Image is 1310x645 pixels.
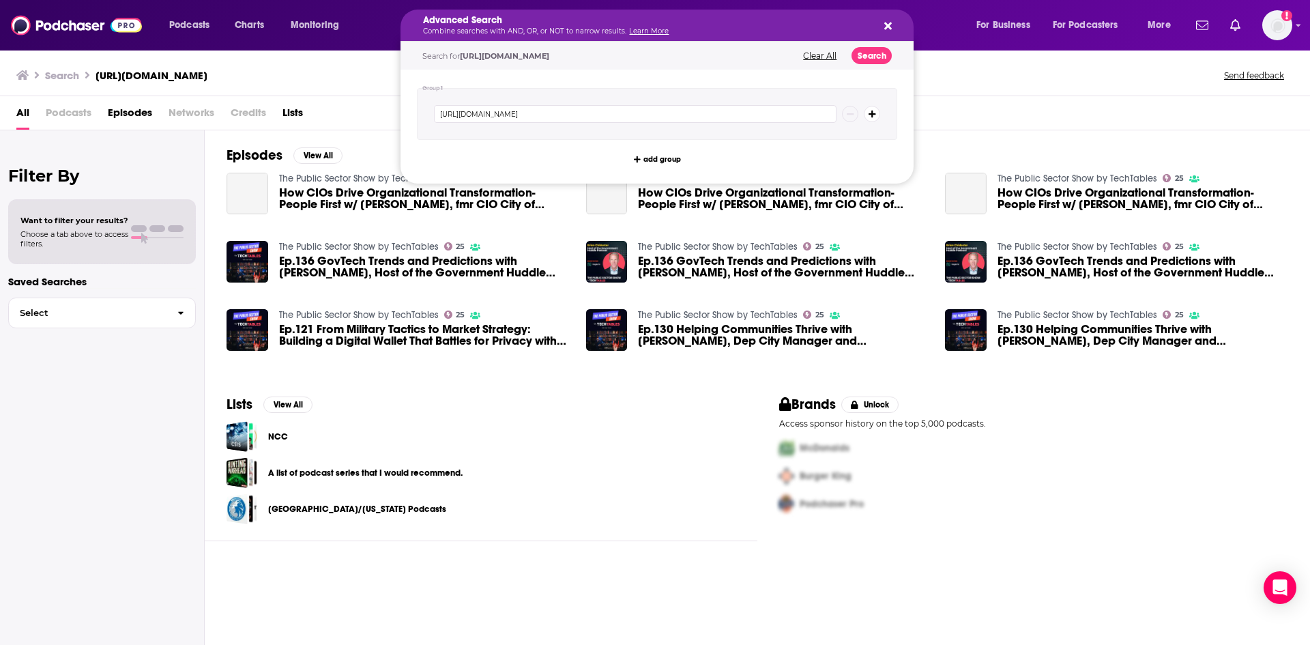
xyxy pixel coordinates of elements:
span: Ep.136 GovTech Trends and Predictions with [PERSON_NAME], Host of the Government Huddle Podcast [998,255,1288,278]
a: [GEOGRAPHIC_DATA]/[US_STATE] Podcasts [268,502,446,517]
span: 25 [456,244,465,250]
span: 25 [815,244,824,250]
button: View All [263,397,312,413]
span: Networks [169,102,214,130]
a: NCC [268,429,288,444]
a: How CIOs Drive Organizational Transformation- People First w/ Gary Brantley, fmr CIO City of Atlanta [998,187,1288,210]
span: Choose a tab above to access filters. [20,229,128,248]
span: Podchaser Pro [800,498,864,510]
span: For Podcasters [1053,16,1118,35]
h2: Brands [779,396,836,413]
a: Ep.130 Helping Communities Thrive with Rob Lloyd, Dep City Manager and Khaled Tawfik, CIO, City o... [945,309,987,351]
span: Podcasts [169,16,209,35]
a: EpisodesView All [227,147,343,164]
span: Select [9,309,166,317]
img: Ep.136 GovTech Trends and Predictions with Brian Chidester, Host of the Government Huddle Podcast [227,241,268,283]
img: Podchaser - Follow, Share and Rate Podcasts [11,12,142,38]
h3: [URL][DOMAIN_NAME] [96,69,207,82]
a: How CIOs Drive Organizational Transformation- People First w/ Gary Brantley, fmr CIO City of Atlanta [945,173,987,214]
a: A list of podcast series that I would recommend. [268,465,463,481]
span: 25 [1175,312,1184,318]
span: Charts [235,16,264,35]
a: Charts [226,14,272,36]
button: Send feedback [1220,70,1288,81]
img: First Pro Logo [774,434,800,462]
a: The Public Sector Show by TechTables [998,173,1157,184]
img: Ep.136 GovTech Trends and Predictions with Brian Chidester, Host of the Government Huddle Podcast [945,241,987,283]
p: Access sponsor history on the top 5,000 podcasts. [779,418,1288,429]
a: Episodes [108,102,152,130]
span: Want to filter your results? [20,216,128,225]
img: Second Pro Logo [774,462,800,490]
a: Lists [282,102,303,130]
a: Ep.121 From Military Tactics to Market Strategy: Building a Digital Wallet That Battles for Priva... [279,324,570,347]
h3: Search [45,69,79,82]
button: Search [851,47,892,64]
a: How CIOs Drive Organizational Transformation- People First w/ Gary Brantley, fmr CIO City of Atlanta [586,173,628,214]
span: Logged in as tyllerbarner [1262,10,1292,40]
a: 25 [444,311,465,319]
span: Monitoring [291,16,339,35]
span: How CIOs Drive Organizational Transformation- People First w/ [PERSON_NAME], fmr CIO City of [GEO... [638,187,929,210]
span: 25 [456,312,465,318]
img: Ep.121 From Military Tactics to Market Strategy: Building a Digital Wallet That Battles for Priva... [227,309,268,351]
span: How CIOs Drive Organizational Transformation- People First w/ [PERSON_NAME], fmr CIO City of [GEO... [998,187,1288,210]
div: Open Intercom Messenger [1264,571,1296,604]
button: View All [293,147,343,164]
a: How CIOs Drive Organizational Transformation- People First w/ Gary Brantley, fmr CIO City of Atlanta [279,187,570,210]
span: add group [643,156,681,163]
button: open menu [1044,14,1138,36]
a: The Public Sector Show by TechTables [998,309,1157,321]
button: open menu [1138,14,1188,36]
button: open menu [967,14,1047,36]
a: Ep.136 GovTech Trends and Predictions with Brian Chidester, Host of the Government Huddle Podcast [638,255,929,278]
a: Detroit/Michigan Podcasts [227,493,257,524]
a: A list of podcast series that I would recommend. [227,457,257,488]
span: Credits [231,102,266,130]
img: Ep.136 GovTech Trends and Predictions with Brian Chidester, Host of the Government Huddle Podcast [586,241,628,283]
span: Ep.136 GovTech Trends and Predictions with [PERSON_NAME], Host of the Government Huddle Podcast [279,255,570,278]
span: McDonalds [800,442,849,454]
a: Ep.136 GovTech Trends and Predictions with Brian Chidester, Host of the Government Huddle Podcast [998,255,1288,278]
a: Ep.130 Helping Communities Thrive with Rob Lloyd, Dep City Manager and Khaled Tawfik, CIO, City o... [586,309,628,351]
button: Show profile menu [1262,10,1292,40]
a: NCC [227,421,257,452]
span: For Business [976,16,1030,35]
a: 25 [1163,242,1184,250]
a: Learn More [629,27,669,35]
h2: Lists [227,396,252,413]
span: Search for [422,51,549,61]
span: How CIOs Drive Organizational Transformation- People First w/ [PERSON_NAME], fmr CIO City of [GEO... [279,187,570,210]
a: All [16,102,29,130]
a: 25 [1163,311,1184,319]
button: open menu [281,14,357,36]
a: 25 [803,311,824,319]
a: The Public Sector Show by TechTables [279,309,439,321]
a: 25 [444,242,465,250]
a: The Public Sector Show by TechTables [638,241,798,253]
span: [URL][DOMAIN_NAME] [460,51,549,61]
a: Show notifications dropdown [1225,14,1246,37]
button: Unlock [841,397,899,413]
a: 25 [1163,174,1184,182]
a: ListsView All [227,396,312,413]
a: The Public Sector Show by TechTables [279,241,439,253]
p: Combine searches with AND, OR, or NOT to narrow results. [423,28,869,35]
span: Podcasts [46,102,91,130]
a: The Public Sector Show by TechTables [279,173,439,184]
div: Search podcasts, credits, & more... [413,10,927,41]
img: Third Pro Logo [774,490,800,518]
button: Select [8,298,196,328]
p: Saved Searches [8,275,196,288]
